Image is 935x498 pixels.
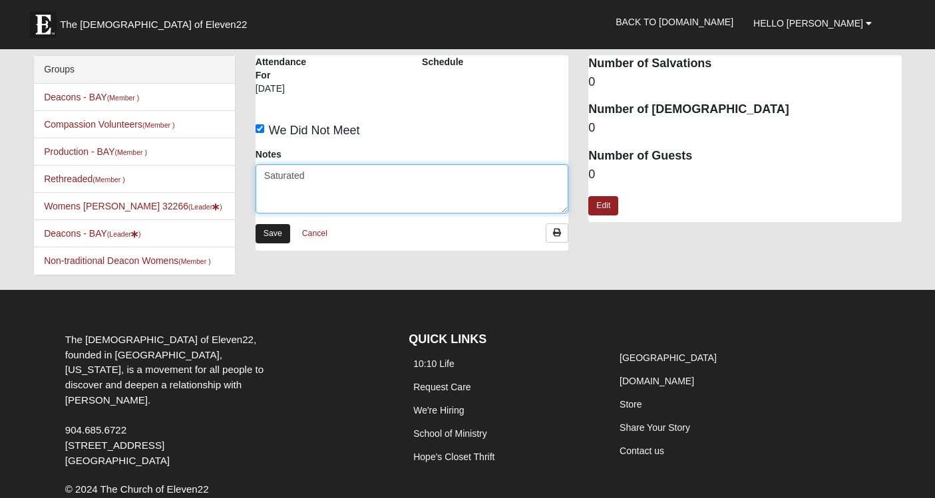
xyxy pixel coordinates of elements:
h4: QUICK LINKS [409,332,595,347]
a: School of Ministry [413,428,486,439]
a: Share Your Story [620,422,690,433]
label: Schedule [422,55,463,68]
small: (Member ) [142,121,174,129]
a: The [DEMOGRAPHIC_DATA] of Eleven22 [23,5,289,38]
a: Save [256,224,290,243]
dd: 0 [588,120,902,137]
div: [DATE] [256,82,319,104]
a: Deacons - BAY(Member ) [44,92,139,102]
a: Production - BAY(Member ) [44,146,147,157]
a: [GEOGRAPHIC_DATA] [620,352,717,363]
a: Rethreaded(Member ) [44,174,125,184]
div: Groups [34,56,235,84]
dd: 0 [588,166,902,184]
a: Contact us [620,445,664,456]
input: We Did Not Meet [256,124,264,133]
small: (Leader ) [188,203,222,211]
img: Eleven22 logo [30,11,57,38]
label: Notes [256,148,281,161]
a: Hello [PERSON_NAME] [743,7,882,40]
dd: 0 [588,74,902,91]
a: Request Care [413,382,470,392]
div: The [DEMOGRAPHIC_DATA] of Eleven22, founded in [GEOGRAPHIC_DATA], [US_STATE], is a movement for a... [55,332,284,468]
a: Edit [588,196,618,215]
small: (Member ) [178,257,210,265]
small: (Member ) [114,148,146,156]
a: Womens [PERSON_NAME] 32266(Leader) [44,201,222,211]
a: Compassion Volunteers(Member ) [44,119,174,130]
a: 10:10 Life [413,358,455,369]
a: Print Attendance Roster [546,223,568,243]
small: (Member ) [93,176,124,184]
a: Hope's Closet Thrift [413,451,494,462]
dt: Number of Salvations [588,55,902,72]
a: Cancel [293,223,336,244]
span: We Did Not Meet [269,124,360,137]
a: Back to [DOMAIN_NAME] [606,5,743,39]
a: [DOMAIN_NAME] [620,376,694,386]
dt: Number of [DEMOGRAPHIC_DATA] [588,101,902,118]
span: The [DEMOGRAPHIC_DATA] of Eleven22 [60,18,247,31]
dt: Number of Guests [588,148,902,165]
small: (Leader ) [107,230,141,238]
small: (Member ) [107,94,139,102]
a: Non-traditional Deacon Womens(Member ) [44,255,211,266]
span: Hello [PERSON_NAME] [753,18,863,29]
a: Store [620,399,642,410]
span: [GEOGRAPHIC_DATA] [65,455,170,466]
a: We're Hiring [413,405,464,416]
label: Attendance For [256,55,319,82]
a: Deacons - BAY(Leader) [44,228,140,239]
